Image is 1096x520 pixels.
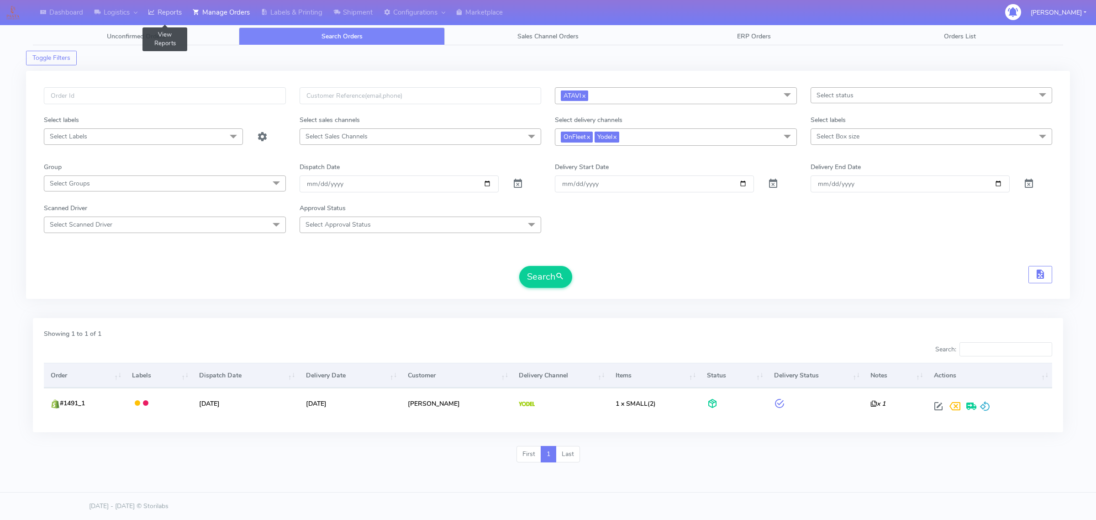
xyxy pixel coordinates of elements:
[555,115,622,125] label: Select delivery channels
[44,363,125,387] th: Order: activate to sort column ascending
[50,220,112,229] span: Select Scanned Driver
[192,388,299,419] td: [DATE]
[300,203,346,213] label: Approval Status
[50,179,90,188] span: Select Groups
[44,329,101,339] label: Showing 1 to 1 of 1
[541,446,556,462] a: 1
[519,402,535,406] img: Yodel
[870,399,885,408] i: x 1
[192,363,299,387] th: Dispatch Date: activate to sort column ascending
[519,266,572,288] button: Search
[321,32,363,41] span: Search Orders
[60,399,85,408] span: #1491_1
[299,363,400,387] th: Delivery Date: activate to sort column ascending
[401,363,512,387] th: Customer: activate to sort column ascending
[817,132,859,141] span: Select Box size
[44,115,79,125] label: Select labels
[306,132,368,141] span: Select Sales Channels
[817,91,854,100] span: Select status
[50,132,87,141] span: Select Labels
[300,162,340,172] label: Dispatch Date
[401,388,512,419] td: [PERSON_NAME]
[864,363,927,387] th: Notes: activate to sort column ascending
[300,115,360,125] label: Select sales channels
[811,162,861,172] label: Delivery End Date
[26,51,77,65] button: Toggle Filters
[959,342,1052,357] input: Search:
[517,32,579,41] span: Sales Channel Orders
[51,399,60,409] img: shopify.png
[616,399,648,408] span: 1 x SMALL
[586,132,590,141] a: x
[935,342,1052,357] label: Search:
[612,132,616,141] a: x
[767,363,864,387] th: Delivery Status: activate to sort column ascending
[44,162,62,172] label: Group
[107,32,165,41] span: Unconfirmed Orders
[33,27,1063,45] ul: Tabs
[299,388,400,419] td: [DATE]
[44,87,286,104] input: Order Id
[616,399,656,408] span: (2)
[561,132,593,142] span: OnFleet
[944,32,976,41] span: Orders List
[595,132,619,142] span: Yodel
[300,87,542,104] input: Customer Reference(email,phone)
[44,203,87,213] label: Scanned Driver
[125,363,192,387] th: Labels: activate to sort column ascending
[811,115,846,125] label: Select labels
[700,363,767,387] th: Status: activate to sort column ascending
[512,363,608,387] th: Delivery Channel: activate to sort column ascending
[561,90,588,101] span: ATAVI
[609,363,700,387] th: Items: activate to sort column ascending
[306,220,371,229] span: Select Approval Status
[927,363,1052,387] th: Actions: activate to sort column ascending
[1024,3,1093,22] button: [PERSON_NAME]
[581,90,585,100] a: x
[737,32,771,41] span: ERP Orders
[555,162,609,172] label: Delivery Start Date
